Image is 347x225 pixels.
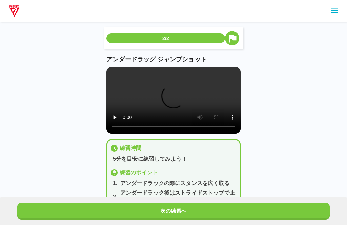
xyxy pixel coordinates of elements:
[113,193,118,201] p: 2 .
[113,179,118,187] p: 1 .
[8,4,21,18] img: dummy
[113,155,237,163] p: 5分を目安に練習してみよう！
[162,35,169,42] p: 2/2
[120,189,237,205] p: アンダードラック後はストライドストップで止まる
[120,168,158,177] p: 練習のポイント
[106,55,241,64] p: アンダードラッグ ジャンプショット
[17,203,330,220] button: 次の練習へ
[120,144,142,152] p: 練習時間
[328,5,340,17] button: sidemenu
[120,179,230,187] p: アンダードラックの際にスタンスを広く取る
